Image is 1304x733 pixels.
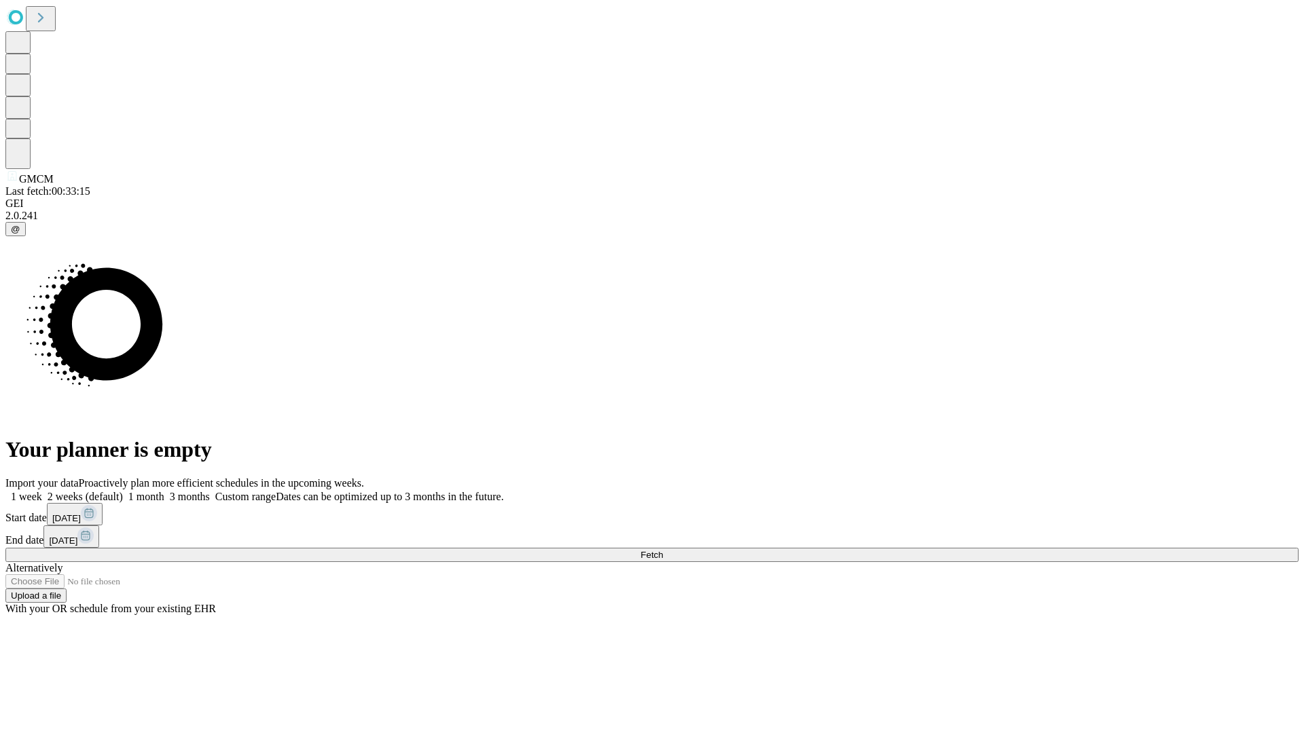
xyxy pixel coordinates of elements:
[43,525,99,548] button: [DATE]
[170,491,210,502] span: 3 months
[5,603,216,614] span: With your OR schedule from your existing EHR
[276,491,503,502] span: Dates can be optimized up to 3 months in the future.
[11,224,20,234] span: @
[5,222,26,236] button: @
[47,503,103,525] button: [DATE]
[49,535,77,546] span: [DATE]
[52,513,81,523] span: [DATE]
[5,503,1299,525] div: Start date
[215,491,276,502] span: Custom range
[5,548,1299,562] button: Fetch
[5,437,1299,462] h1: Your planner is empty
[5,198,1299,210] div: GEI
[79,477,364,489] span: Proactively plan more efficient schedules in the upcoming weeks.
[5,525,1299,548] div: End date
[11,491,42,502] span: 1 week
[5,210,1299,222] div: 2.0.241
[5,588,67,603] button: Upload a file
[640,550,663,560] span: Fetch
[5,477,79,489] span: Import your data
[128,491,164,502] span: 1 month
[5,185,90,197] span: Last fetch: 00:33:15
[48,491,123,502] span: 2 weeks (default)
[5,562,62,574] span: Alternatively
[19,173,54,185] span: GMCM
